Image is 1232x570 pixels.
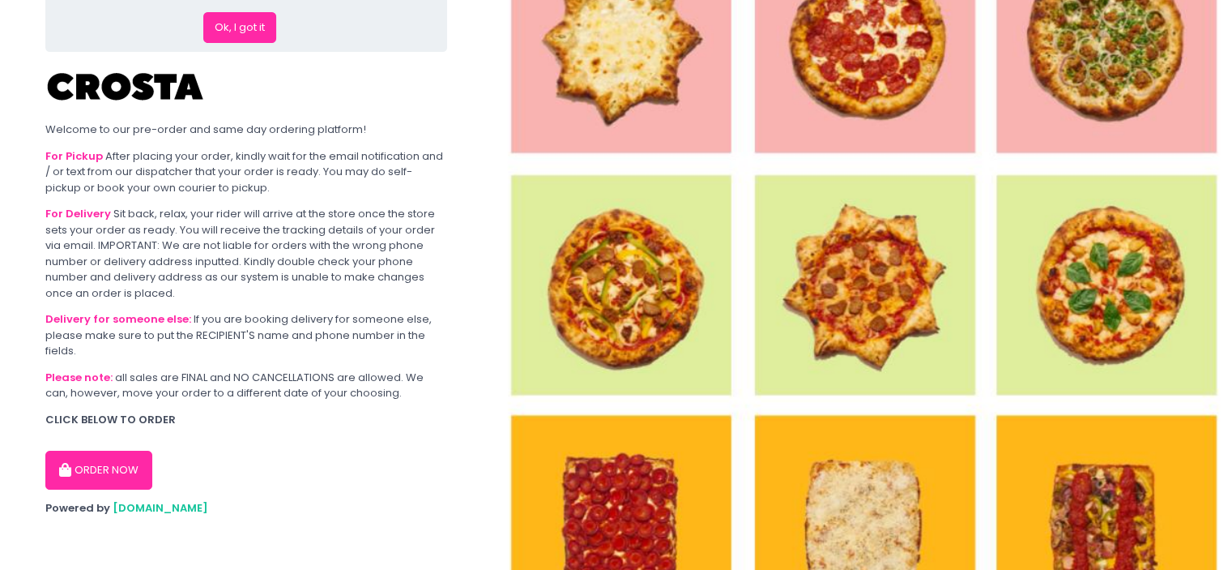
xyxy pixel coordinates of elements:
b: For Delivery [45,206,111,221]
div: If you are booking delivery for someone else, please make sure to put the RECIPIENT'S name and ph... [45,311,447,359]
div: CLICK BELOW TO ORDER [45,412,447,428]
img: Crosta Pizzeria [45,62,207,111]
b: Please note: [45,370,113,385]
b: For Pickup [45,148,103,164]
div: all sales are FINAL and NO CANCELLATIONS are allowed. We can, however, move your order to a diffe... [45,370,447,401]
a: [DOMAIN_NAME] [113,500,208,516]
button: ORDER NOW [45,451,152,490]
b: Delivery for someone else: [45,311,191,327]
div: Powered by [45,500,447,516]
div: Welcome to our pre-order and same day ordering platform! [45,122,447,138]
button: Ok, I got it [203,12,276,43]
div: After placing your order, kindly wait for the email notification and / or text from our dispatche... [45,148,447,196]
div: Sit back, relax, your rider will arrive at the store once the store sets your order as ready. You... [45,206,447,301]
